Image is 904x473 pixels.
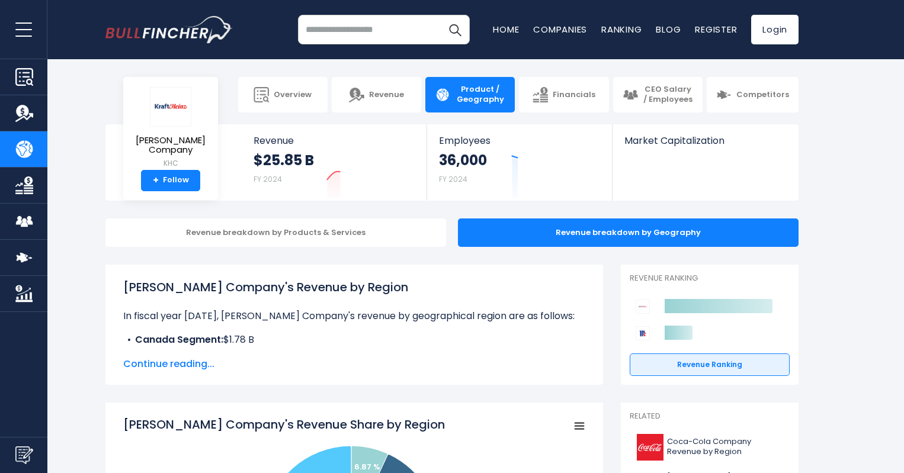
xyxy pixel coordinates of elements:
p: In fiscal year [DATE], [PERSON_NAME] Company's revenue by geographical region are as follows: [123,309,585,323]
small: KHC [133,158,209,169]
span: Revenue [254,135,415,146]
small: FY 2024 [254,174,282,184]
img: Kraft Heinz Company competitors logo [636,300,650,314]
button: Search [440,15,470,44]
a: +Follow [141,170,200,191]
span: Market Capitalization [624,135,786,146]
a: Revenue Ranking [630,353,790,376]
p: Related [630,411,790,421]
b: Rest of World Segment: [135,347,249,361]
span: CEO Salary / Employees [643,85,693,105]
text: 6.87 % [354,461,380,472]
li: $1.78 B [123,333,585,347]
span: Coca-Cola Company Revenue by Region [667,437,783,457]
img: bullfincher logo [105,16,233,43]
h1: [PERSON_NAME] Company's Revenue by Region [123,278,585,296]
a: Product / Geography [425,77,515,112]
tspan: [PERSON_NAME] Company's Revenue Share by Region [123,416,445,433]
a: Blog [656,23,681,36]
span: Product / Geography [455,85,505,105]
a: Revenue $25.85 B FY 2024 [242,124,427,201]
a: Market Capitalization [613,124,797,166]
a: Ranking [601,23,642,36]
a: Register [695,23,737,36]
a: Revenue [332,77,421,112]
img: KO logo [637,434,663,461]
strong: + [153,175,159,186]
a: Competitors [707,77,799,112]
span: Continue reading... [123,357,585,371]
strong: 36,000 [439,151,487,169]
div: Revenue breakdown by Geography [458,218,799,247]
span: Employees [439,135,600,146]
a: CEO Salary / Employees [613,77,703,112]
a: Go to homepage [105,16,233,43]
a: Employees 36,000 FY 2024 [427,124,611,201]
img: McCormick & Company, Incorporated competitors logo [636,326,650,340]
a: Financials [519,77,608,112]
li: $5.02 B [123,347,585,361]
span: Competitors [736,90,789,100]
div: Revenue breakdown by Products & Services [105,218,446,247]
a: Companies [533,23,587,36]
b: Canada Segment: [135,333,223,346]
a: [PERSON_NAME] Company KHC [132,86,209,170]
span: [PERSON_NAME] Company [133,136,209,155]
span: Overview [274,90,312,100]
span: Revenue [369,90,404,100]
strong: $25.85 B [254,151,314,169]
small: FY 2024 [439,174,467,184]
a: Overview [238,77,328,112]
p: Revenue Ranking [630,273,790,284]
a: Coca-Cola Company Revenue by Region [630,431,790,464]
a: Home [493,23,519,36]
span: Financials [553,90,595,100]
a: Login [751,15,799,44]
